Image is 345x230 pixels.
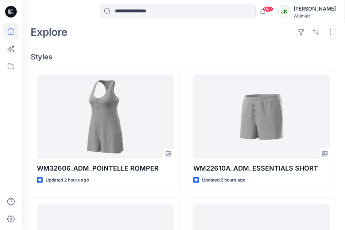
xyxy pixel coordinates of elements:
span: 99+ [263,6,274,12]
p: WM32606_ADM_POINTELLE ROMPER [37,163,174,174]
a: WM22610A_ADM_ESSENTIALS SHORT [193,75,330,159]
a: WM32606_ADM_POINTELLE ROMPER [37,75,174,159]
h2: Explore [31,26,67,38]
p: Updated 2 hours ago [46,176,89,184]
p: Updated 2 hours ago [202,176,245,184]
div: JB [278,5,291,18]
div: Walmart [294,13,336,19]
div: [PERSON_NAME] [294,4,336,13]
h4: Styles [31,52,336,61]
p: WM22610A_ADM_ESSENTIALS SHORT [193,163,330,174]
